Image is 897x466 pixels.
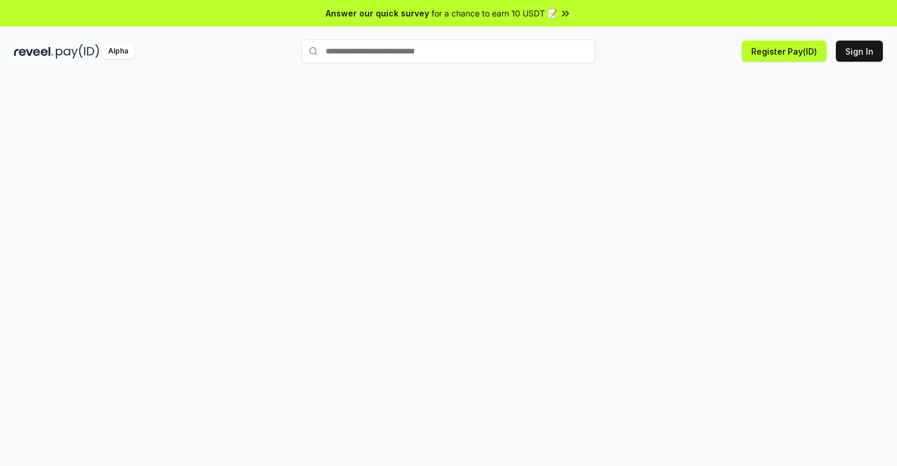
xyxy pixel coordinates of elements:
[431,7,557,19] span: for a chance to earn 10 USDT 📝
[836,41,883,62] button: Sign In
[102,44,135,59] div: Alpha
[14,44,53,59] img: reveel_dark
[326,7,429,19] span: Answer our quick survey
[742,41,826,62] button: Register Pay(ID)
[56,44,99,59] img: pay_id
